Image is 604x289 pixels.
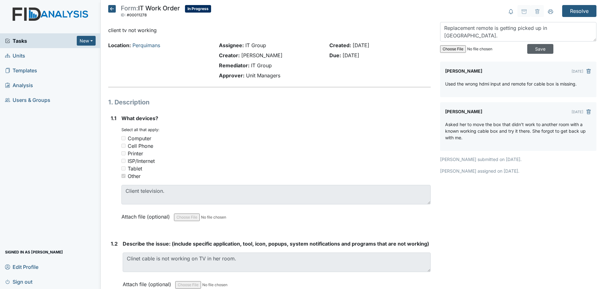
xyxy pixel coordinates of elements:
[185,5,211,13] span: In Progress
[219,42,244,48] strong: Assignee:
[353,42,369,48] span: [DATE]
[440,168,596,174] p: [PERSON_NAME] assigned on [DATE].
[5,262,38,272] span: Edit Profile
[241,52,282,58] span: [PERSON_NAME]
[245,42,266,48] span: IT Group
[121,159,126,163] input: ISP/Internet
[440,156,596,163] p: [PERSON_NAME] submitted on [DATE].
[251,62,272,69] span: IT Group
[128,165,142,172] div: Tablet
[127,13,147,17] span: #00011278
[5,80,33,90] span: Analysis
[246,72,280,79] span: Unit Managers
[572,110,583,114] small: [DATE]
[329,52,341,58] strong: Due:
[128,172,141,180] div: Other
[5,51,25,60] span: Units
[121,174,126,178] input: Other
[108,26,431,34] p: client tv not working
[527,44,553,54] input: Save
[121,136,126,140] input: Computer
[128,150,143,157] div: Printer
[121,115,158,121] span: What devices?
[121,151,126,155] input: Printer
[219,72,244,79] strong: Approver:
[5,65,37,75] span: Templates
[572,69,583,74] small: [DATE]
[123,241,429,247] span: Describe the issue: (include specific application, tool, icon, popups, system notifications and p...
[121,209,172,220] label: Attach file (optional)
[329,42,351,48] strong: Created:
[5,37,77,45] a: Tasks
[121,166,126,170] input: Tablet
[445,121,591,141] p: Asked her to move the box that didn't work to another room with a known working cable box and try...
[121,4,138,12] span: Form:
[121,5,180,19] div: IT Work Order
[128,157,155,165] div: ISP/Internet
[111,114,116,122] label: 1.1
[108,97,431,107] h1: 1. Description
[121,185,431,204] textarea: Client television.
[5,95,50,105] span: Users & Groups
[562,5,596,17] input: Resolve
[343,52,359,58] span: [DATE]
[123,277,174,288] label: Attach file (optional)
[219,62,249,69] strong: Remediator:
[128,142,153,150] div: Cell Phone
[77,36,96,46] button: New
[445,107,482,116] label: [PERSON_NAME]
[111,240,118,247] label: 1.2
[132,42,160,48] a: Perquimans
[108,42,131,48] strong: Location:
[5,247,63,257] span: Signed in as [PERSON_NAME]
[121,127,159,132] small: Select all that apply:
[121,13,126,17] span: ID:
[128,135,151,142] div: Computer
[123,253,431,272] textarea: Clinet cable is not working on TV in her room.
[5,277,32,286] span: Sign out
[445,67,482,75] label: [PERSON_NAME]
[219,52,240,58] strong: Creator:
[445,81,577,87] p: Used the wrong hdmi input and remote for cable box is missing.
[121,144,126,148] input: Cell Phone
